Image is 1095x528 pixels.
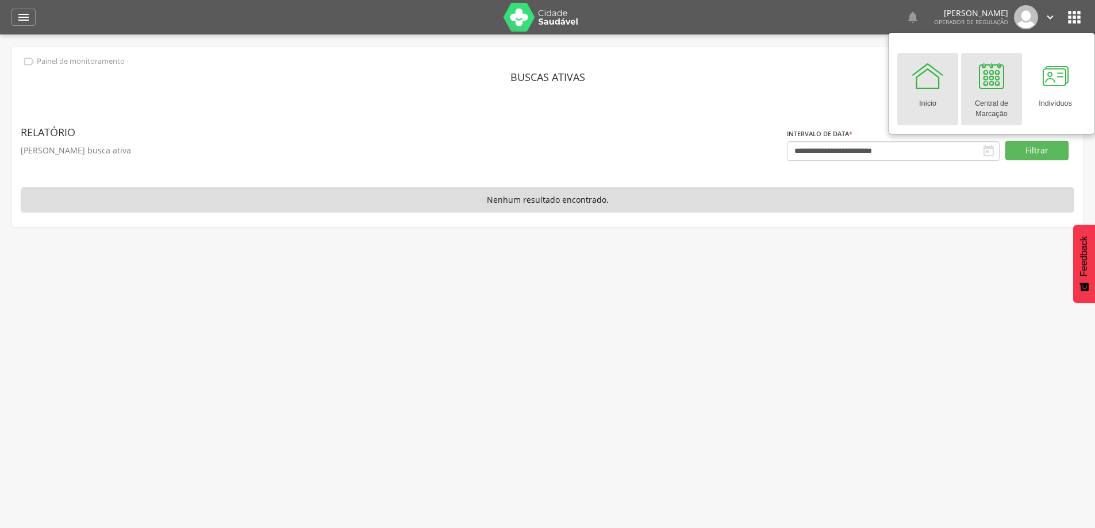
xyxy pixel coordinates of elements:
span: Feedback [1079,236,1089,276]
label: Intervalo de data [787,129,852,138]
header: Relatório [21,122,787,142]
i:  [982,144,996,158]
a:  [11,9,36,26]
a: Central de Marcação [961,53,1022,125]
a:  [1044,5,1056,29]
i:  [906,10,920,24]
i:  [1065,8,1084,26]
button: Filtrar [1005,141,1069,160]
a:  [906,5,920,29]
a: Indivíduos [1025,53,1086,125]
header: Buscas ativas [21,67,1074,87]
button: Feedback - Mostrar pesquisa [1073,225,1095,303]
i:  [17,10,30,24]
p: Nenhum resultado encontrado. [21,187,1074,213]
p: [PERSON_NAME] [934,9,1008,17]
span: Operador de regulação [934,18,1008,26]
p: Painel de monitoramento [37,57,125,66]
p: [PERSON_NAME] busca ativa [21,142,787,159]
i:  [22,55,35,68]
i:  [1044,11,1056,24]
